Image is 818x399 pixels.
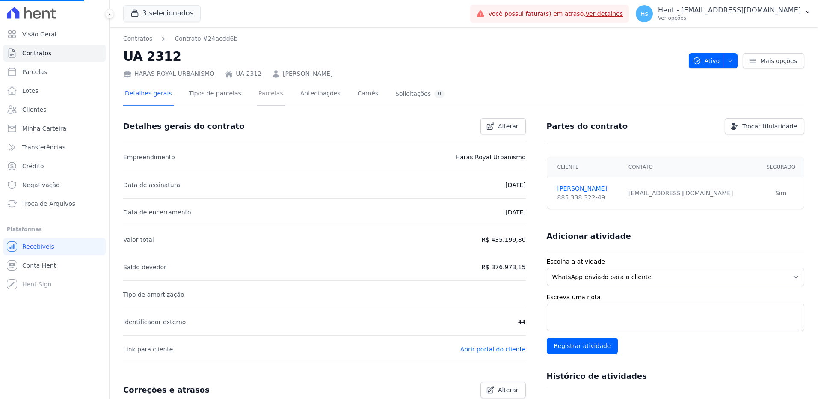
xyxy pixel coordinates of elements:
[547,257,804,266] label: Escolha a atividade
[547,338,618,354] input: Registrar atividade
[742,122,797,131] span: Trocar titularidade
[123,83,174,106] a: Detalhes gerais
[395,90,445,98] div: Solicitações
[22,199,75,208] span: Troca de Arquivos
[123,207,191,217] p: Data de encerramento
[623,157,758,177] th: Contato
[123,385,210,395] h3: Correções e atrasos
[743,53,804,68] a: Mais opções
[557,193,618,202] div: 885.338.322-49
[629,2,818,26] button: Hs Hent - [EMAIL_ADDRESS][DOMAIN_NAME] Ver opções
[547,231,631,241] h3: Adicionar atividade
[658,15,801,21] p: Ver opções
[3,45,106,62] a: Contratos
[456,152,526,162] p: Haras Royal Urbanismo
[758,177,804,209] td: Sim
[3,101,106,118] a: Clientes
[22,162,44,170] span: Crédito
[123,180,180,190] p: Data de assinatura
[123,235,154,245] p: Valor total
[488,9,623,18] span: Você possui fatura(s) em atraso.
[693,53,720,68] span: Ativo
[460,346,526,353] a: Abrir portal do cliente
[22,124,66,133] span: Minha Carteira
[257,83,285,106] a: Parcelas
[123,289,184,300] p: Tipo de amortização
[22,242,54,251] span: Recebíveis
[760,57,797,65] span: Mais opções
[123,121,244,131] h3: Detalhes gerais do contrato
[628,189,753,198] div: [EMAIL_ADDRESS][DOMAIN_NAME]
[3,120,106,137] a: Minha Carteira
[547,157,623,177] th: Cliente
[123,152,175,162] p: Empreendimento
[22,86,39,95] span: Lotes
[123,34,682,43] nav: Breadcrumb
[480,382,526,398] a: Alterar
[299,83,342,106] a: Antecipações
[640,11,648,17] span: Hs
[22,105,46,114] span: Clientes
[758,157,804,177] th: Segurado
[236,69,261,78] a: UA 2312
[22,68,47,76] span: Parcelas
[22,181,60,189] span: Negativação
[3,176,106,194] a: Negativação
[547,121,628,131] h3: Partes do contrato
[547,293,804,302] label: Escreva uma nota
[123,47,682,66] h2: UA 2312
[22,261,56,270] span: Conta Hent
[283,69,332,78] a: [PERSON_NAME]
[123,317,186,327] p: Identificador externo
[22,143,65,152] span: Transferências
[518,317,526,327] p: 44
[3,158,106,175] a: Crédito
[725,118,804,134] a: Trocar titularidade
[3,257,106,274] a: Conta Hent
[123,34,237,43] nav: Breadcrumb
[123,262,166,272] p: Saldo devedor
[505,180,525,190] p: [DATE]
[557,184,618,193] a: [PERSON_NAME]
[498,386,519,394] span: Alterar
[7,224,102,235] div: Plataformas
[3,63,106,80] a: Parcelas
[356,83,380,106] a: Carnês
[3,26,106,43] a: Visão Geral
[585,10,623,17] a: Ver detalhes
[481,262,525,272] p: R$ 376.973,15
[123,5,201,21] button: 3 selecionados
[434,90,445,98] div: 0
[3,139,106,156] a: Transferências
[505,207,525,217] p: [DATE]
[658,6,801,15] p: Hent - [EMAIL_ADDRESS][DOMAIN_NAME]
[3,238,106,255] a: Recebíveis
[22,49,51,57] span: Contratos
[547,371,647,381] h3: Histórico de atividades
[689,53,738,68] button: Ativo
[22,30,56,39] span: Visão Geral
[187,83,243,106] a: Tipos de parcelas
[3,82,106,99] a: Lotes
[123,69,214,78] div: HARAS ROYAL URBANISMO
[481,235,525,245] p: R$ 435.199,80
[123,34,152,43] a: Contratos
[498,122,519,131] span: Alterar
[3,195,106,212] a: Troca de Arquivos
[123,344,173,354] p: Link para cliente
[175,34,237,43] a: Contrato #24acdd6b
[394,83,446,106] a: Solicitações0
[480,118,526,134] a: Alterar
